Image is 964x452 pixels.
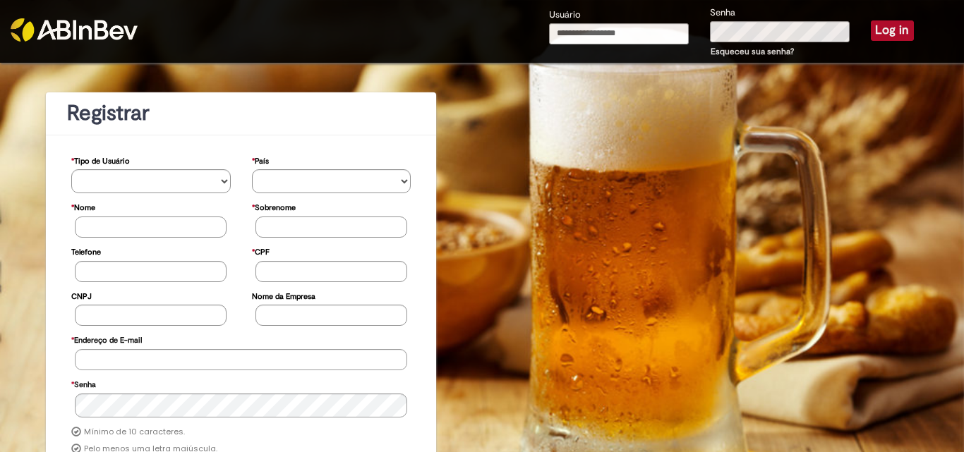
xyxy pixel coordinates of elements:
h1: Registrar [67,102,415,125]
label: Mínimo de 10 caracteres. [84,427,185,438]
label: Usuário [549,8,581,22]
label: CNPJ [71,285,92,305]
label: CPF [252,240,270,261]
label: País [252,149,269,170]
label: Nome [71,196,95,216]
a: Esqueceu sua senha? [711,46,794,57]
button: Log in [871,20,914,40]
label: Tipo de Usuário [71,149,130,170]
label: Senha [71,373,96,393]
label: Endereço de E-mail [71,329,142,349]
img: ABInbev-white.png [11,18,138,42]
label: Telefone [71,240,101,261]
label: Senha [710,6,735,20]
label: Nome da Empresa [252,285,315,305]
label: Sobrenome [252,196,296,216]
